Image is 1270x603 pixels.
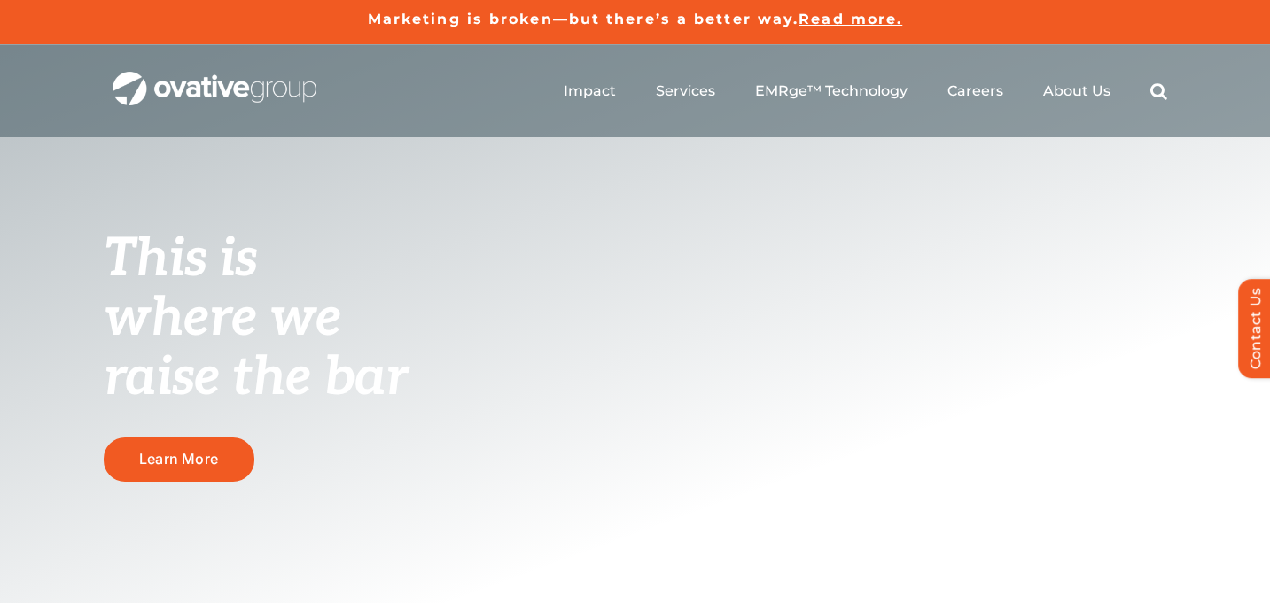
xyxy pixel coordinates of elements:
[755,82,908,100] a: EMRge™ Technology
[1150,82,1167,100] a: Search
[104,437,254,481] a: Learn More
[656,82,715,100] a: Services
[799,11,902,27] a: Read more.
[564,63,1167,120] nav: Menu
[104,228,258,291] span: This is
[1043,82,1110,100] a: About Us
[368,11,799,27] a: Marketing is broken—but there’s a better way.
[104,287,408,410] span: where we raise the bar
[947,82,1003,100] a: Careers
[113,70,316,87] a: OG_Full_horizontal_WHT
[564,82,616,100] a: Impact
[139,451,218,468] span: Learn More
